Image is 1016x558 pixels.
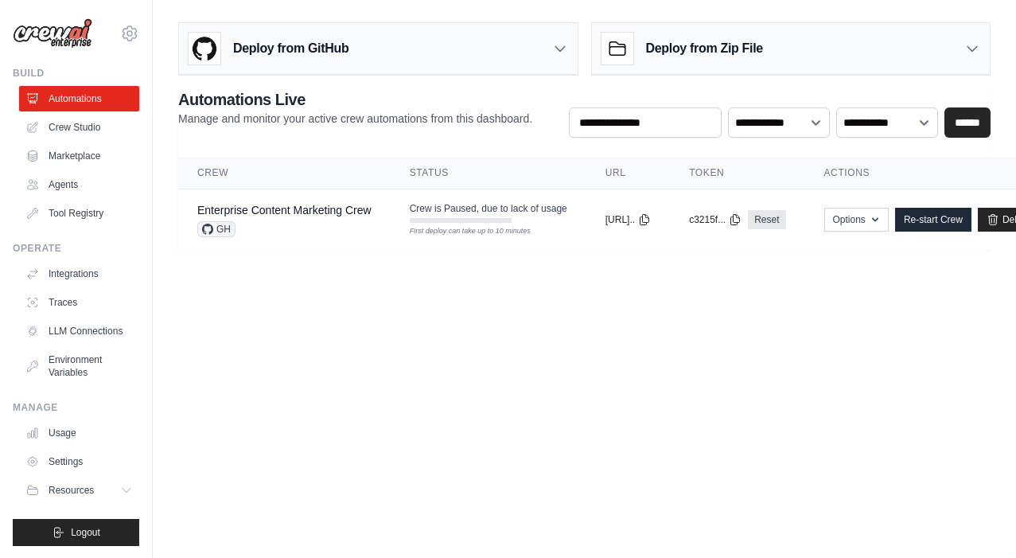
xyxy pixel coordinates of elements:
a: Traces [19,290,139,315]
a: Settings [19,449,139,474]
a: Automations [19,86,139,111]
h3: Deploy from Zip File [646,39,763,58]
a: Environment Variables [19,347,139,385]
a: Usage [19,420,139,446]
button: Options [824,208,889,232]
div: First deploy can take up to 10 minutes [410,226,512,237]
div: Operate [13,242,139,255]
a: Integrations [19,261,139,287]
th: Status [391,157,586,189]
th: Crew [178,157,391,189]
iframe: Chat Widget [936,482,1016,558]
a: Tool Registry [19,201,139,226]
a: Agents [19,172,139,197]
img: Logo [13,18,92,49]
p: Manage and monitor your active crew automations from this dashboard. [178,111,532,127]
a: Marketplace [19,143,139,169]
h3: Deploy from GitHub [233,39,348,58]
img: GitHub Logo [189,33,220,64]
a: Reset [748,210,785,229]
button: c3215f... [689,213,742,226]
span: GH [197,221,236,237]
span: Resources [49,484,94,497]
th: URL [586,157,670,189]
div: Build [13,67,139,80]
a: Re-start Crew [895,208,971,232]
div: Manage [13,401,139,414]
h2: Automations Live [178,88,532,111]
span: Crew is Paused, due to lack of usage [410,202,567,215]
button: Resources [19,478,139,503]
th: Token [670,157,804,189]
a: LLM Connections [19,318,139,344]
a: Enterprise Content Marketing Crew [197,204,372,217]
span: Logout [71,526,100,539]
a: Crew Studio [19,115,139,140]
button: Logout [13,519,139,546]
